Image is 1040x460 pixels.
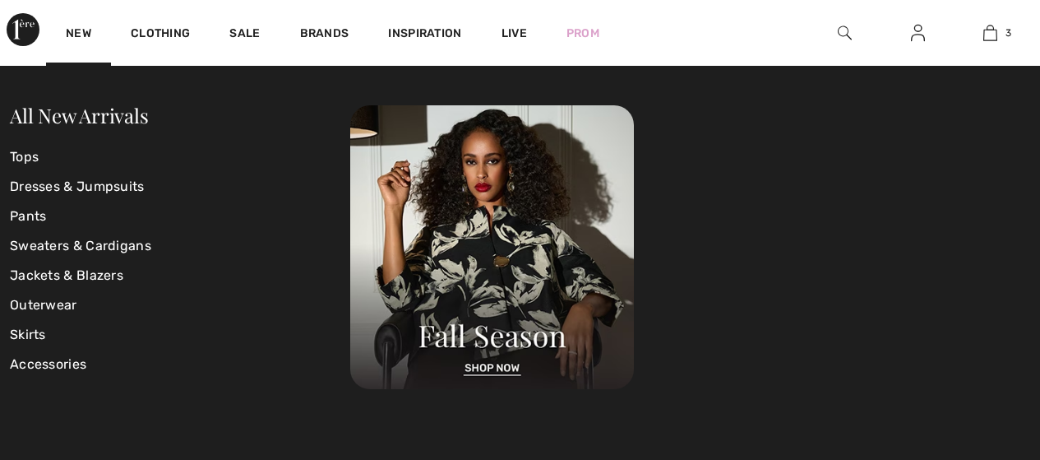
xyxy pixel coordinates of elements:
[10,231,350,261] a: Sweaters & Cardigans
[350,105,634,389] img: 250825120107_a8d8ca038cac6.jpg
[566,25,599,42] a: Prom
[838,23,852,43] img: search the website
[983,23,997,43] img: My Bag
[10,102,148,128] a: All New Arrivals
[229,26,260,44] a: Sale
[131,26,190,44] a: Clothing
[502,25,527,42] a: Live
[10,142,350,172] a: Tops
[7,13,39,46] img: 1ère Avenue
[10,202,350,231] a: Pants
[954,23,1026,43] a: 3
[300,26,349,44] a: Brands
[10,290,350,320] a: Outerwear
[936,337,1024,378] iframe: Opens a widget where you can chat to one of our agents
[10,320,350,350] a: Skirts
[388,26,461,44] span: Inspiration
[10,261,350,290] a: Jackets & Blazers
[1005,26,1011,40] span: 3
[911,23,925,43] img: My Info
[898,23,938,44] a: Sign In
[66,26,91,44] a: New
[10,172,350,202] a: Dresses & Jumpsuits
[10,350,350,379] a: Accessories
